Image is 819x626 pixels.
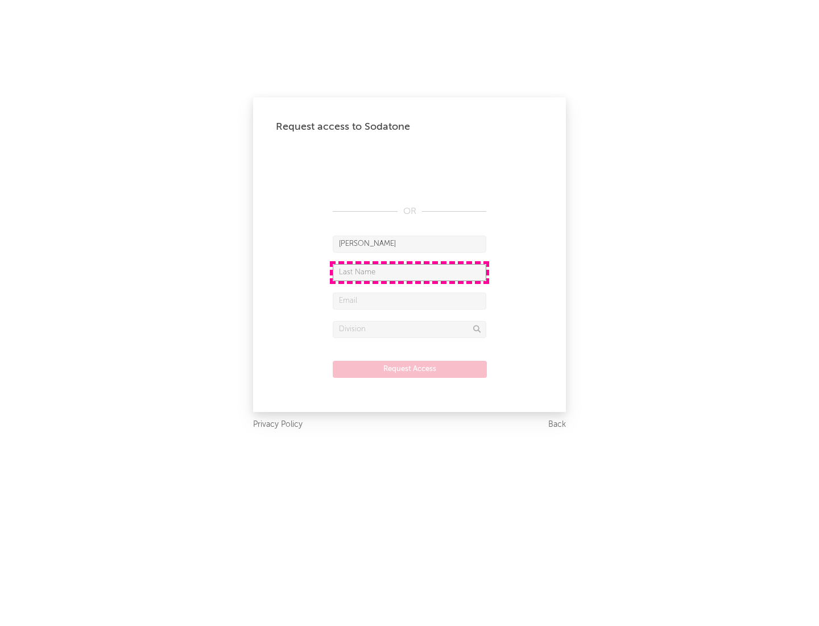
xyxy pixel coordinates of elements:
button: Request Access [333,361,487,378]
input: First Name [333,236,486,253]
div: Request access to Sodatone [276,120,543,134]
input: Division [333,321,486,338]
a: Privacy Policy [253,418,303,432]
input: Last Name [333,264,486,281]
div: OR [333,205,486,219]
input: Email [333,293,486,310]
a: Back [548,418,566,432]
